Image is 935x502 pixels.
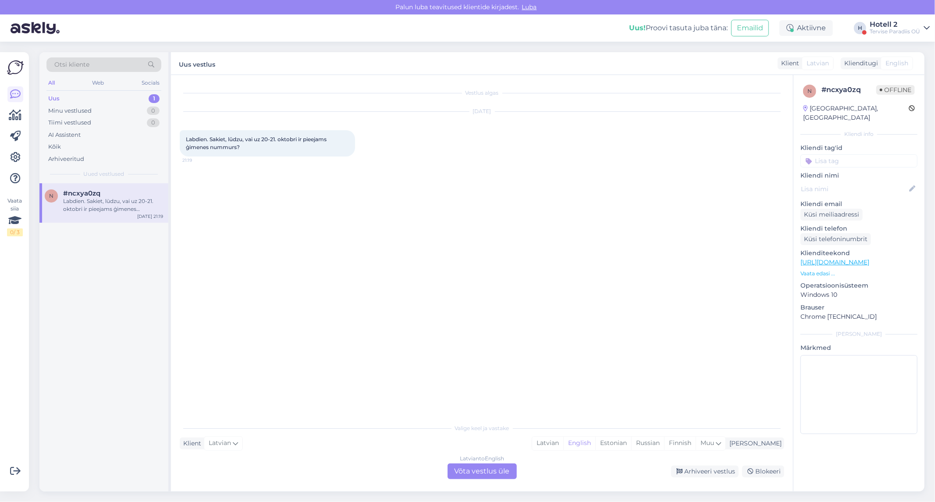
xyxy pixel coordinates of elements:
[800,281,917,290] p: Operatsioonisüsteem
[671,466,739,477] div: Arhiveeri vestlus
[800,209,863,221] div: Küsi meiliaadressi
[147,107,160,115] div: 0
[800,303,917,312] p: Brauser
[800,270,917,278] p: Vaata edasi ...
[180,107,784,115] div: [DATE]
[48,142,61,151] div: Kõik
[179,57,215,69] label: Uus vestlus
[731,20,769,36] button: Emailid
[532,437,563,450] div: Latvian
[800,249,917,258] p: Klienditeekond
[629,24,646,32] b: Uus!
[137,213,163,220] div: [DATE] 21:19
[807,59,829,68] span: Latvian
[48,118,91,127] div: Tiimi vestlused
[870,28,920,35] div: Tervise Paradiis OÜ
[800,199,917,209] p: Kliendi email
[801,184,907,194] input: Lisa nimi
[48,155,84,164] div: Arhiveeritud
[519,3,540,11] span: Luba
[664,437,696,450] div: Finnish
[182,157,215,164] span: 21:19
[800,154,917,167] input: Lisa tag
[821,85,876,95] div: # ncxya0zq
[800,143,917,153] p: Kliendi tag'id
[54,60,89,69] span: Otsi kliente
[595,437,631,450] div: Estonian
[149,94,160,103] div: 1
[800,290,917,299] p: Windows 10
[48,131,81,139] div: AI Assistent
[48,94,60,103] div: Uus
[800,330,917,338] div: [PERSON_NAME]
[800,258,869,266] a: [URL][DOMAIN_NAME]
[841,59,878,68] div: Klienditugi
[779,20,833,36] div: Aktiivne
[84,170,124,178] span: Uued vestlused
[726,439,782,448] div: [PERSON_NAME]
[870,21,930,35] a: Hotell 2Tervise Paradiis OÜ
[800,224,917,233] p: Kliendi telefon
[7,228,23,236] div: 0 / 3
[563,437,595,450] div: English
[63,197,163,213] div: Labdien. Sakiet, lūdzu, vai uz 20-21. oktobri ir pieejams ģimenes nummurs?
[180,439,201,448] div: Klient
[48,107,92,115] div: Minu vestlused
[147,118,160,127] div: 0
[7,59,24,76] img: Askly Logo
[180,89,784,97] div: Vestlus algas
[140,77,161,89] div: Socials
[186,136,328,150] span: Labdien. Sakiet, lūdzu, vai uz 20-21. oktobri ir pieejams ģimenes nummurs?
[631,437,664,450] div: Russian
[803,104,909,122] div: [GEOGRAPHIC_DATA], [GEOGRAPHIC_DATA]
[854,22,866,34] div: H
[778,59,799,68] div: Klient
[460,455,504,463] div: Latvian to English
[876,85,915,95] span: Offline
[91,77,106,89] div: Web
[49,192,53,199] span: n
[448,463,517,479] div: Võta vestlus üle
[46,77,57,89] div: All
[742,466,784,477] div: Blokeeri
[800,343,917,352] p: Märkmed
[885,59,908,68] span: English
[209,438,231,448] span: Latvian
[800,171,917,180] p: Kliendi nimi
[7,197,23,236] div: Vaata siia
[800,233,871,245] div: Küsi telefoninumbrit
[180,424,784,432] div: Valige keel ja vastake
[870,21,920,28] div: Hotell 2
[807,88,812,94] span: n
[800,130,917,138] div: Kliendi info
[700,439,714,447] span: Muu
[63,189,100,197] span: #ncxya0zq
[629,23,728,33] div: Proovi tasuta juba täna:
[800,312,917,321] p: Chrome [TECHNICAL_ID]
